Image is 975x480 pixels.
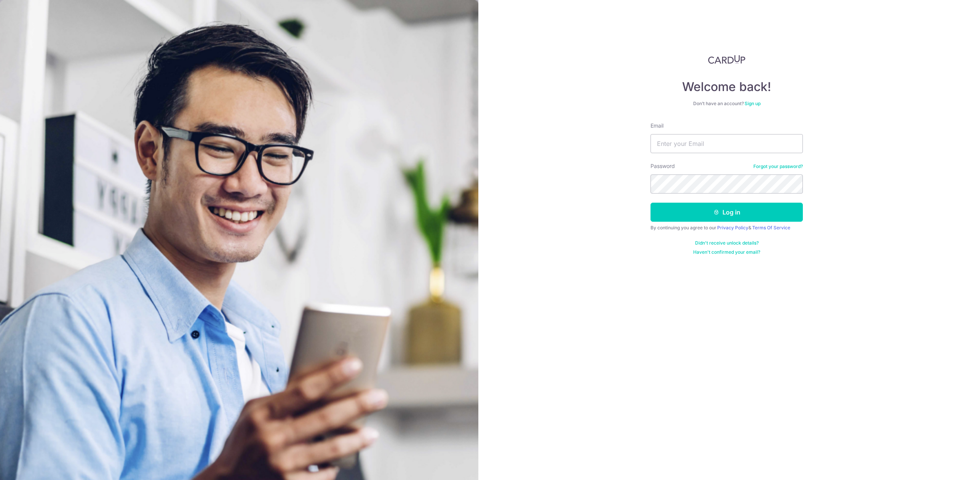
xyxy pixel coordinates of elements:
label: Email [651,122,663,130]
button: Log in [651,203,803,222]
h4: Welcome back! [651,79,803,94]
div: Don’t have an account? [651,101,803,107]
a: Didn't receive unlock details? [695,240,759,246]
div: By continuing you agree to our & [651,225,803,231]
a: Sign up [745,101,761,106]
a: Forgot your password? [753,163,803,170]
img: CardUp Logo [708,55,745,64]
label: Password [651,162,675,170]
a: Haven't confirmed your email? [693,249,760,255]
input: Enter your Email [651,134,803,153]
a: Terms Of Service [752,225,790,230]
a: Privacy Policy [717,225,748,230]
